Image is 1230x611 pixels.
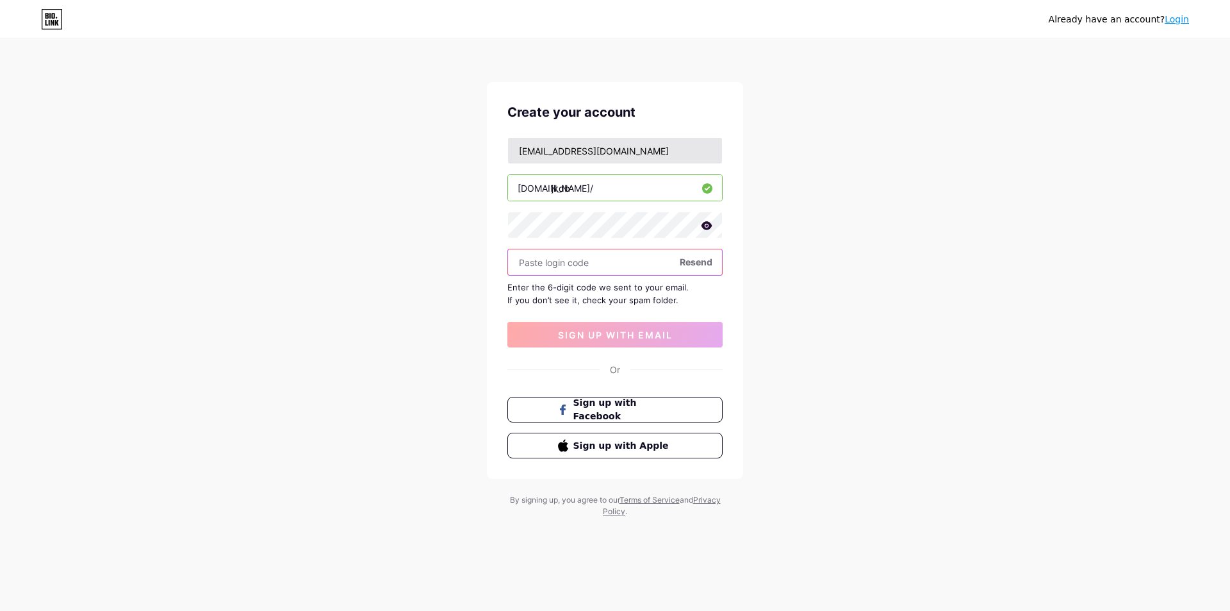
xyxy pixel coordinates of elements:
[573,439,673,453] span: Sign up with Apple
[619,495,680,505] a: Terms of Service
[508,138,722,163] input: Email
[508,249,722,275] input: Paste login code
[506,494,724,517] div: By signing up, you agree to our and .
[573,396,673,423] span: Sign up with Facebook
[1049,13,1189,26] div: Already have an account?
[507,281,723,306] div: Enter the 6-digit code we sent to your email. If you don’t see it, check your spam folder.
[508,175,722,201] input: username
[507,397,723,423] button: Sign up with Facebook
[507,103,723,122] div: Create your account
[558,330,673,340] span: sign up with email
[507,433,723,458] button: Sign up with Apple
[518,181,593,195] div: [DOMAIN_NAME]/
[610,363,620,376] div: Or
[507,322,723,347] button: sign up with email
[1165,14,1189,24] a: Login
[680,255,712,269] span: Resend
